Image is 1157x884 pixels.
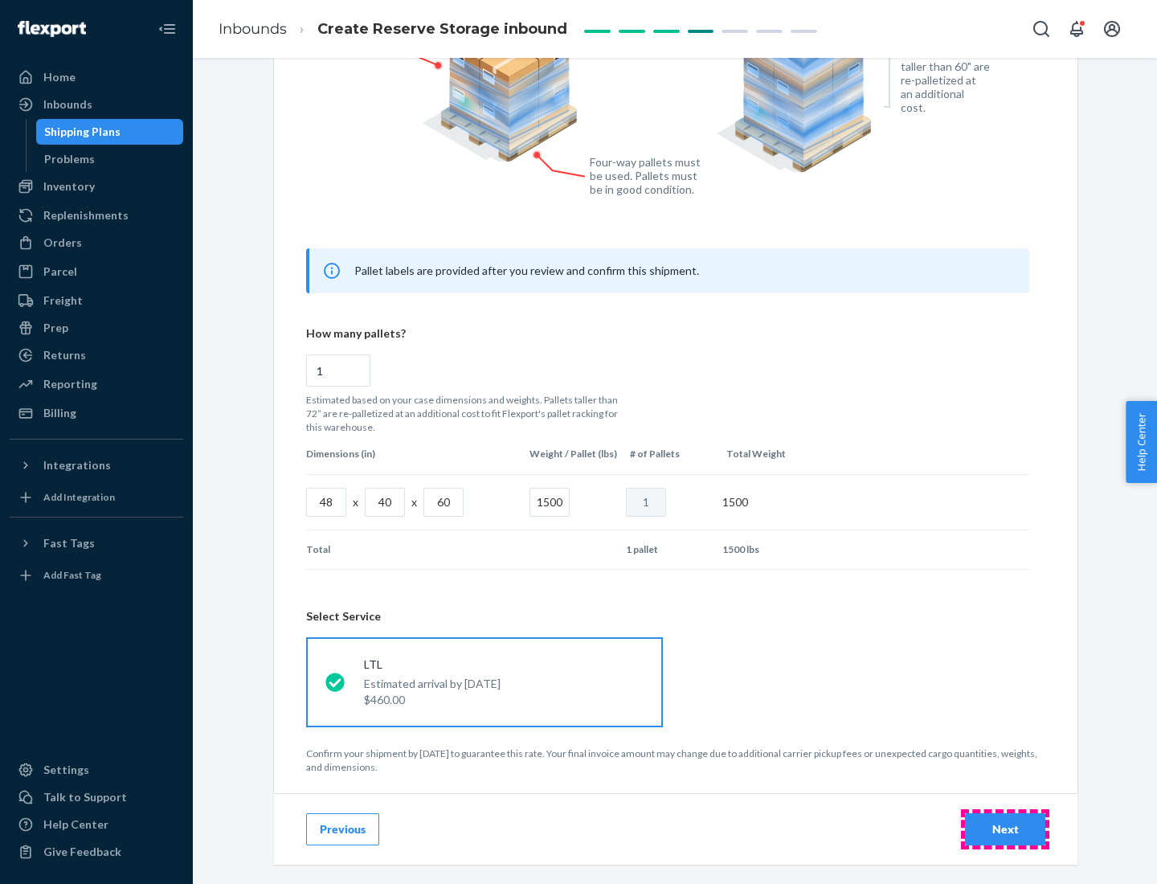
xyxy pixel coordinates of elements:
div: Problems [44,151,95,167]
th: # of Pallets [623,434,720,473]
div: Freight [43,293,83,309]
p: LTL [364,657,501,673]
span: Pallet labels are provided after you review and confirm this shipment. [354,264,699,277]
td: 1500 lbs [716,530,812,569]
th: Total Weight [720,434,816,473]
div: Orders [43,235,82,251]
header: Select Service [306,608,1045,624]
a: Add Fast Tag [10,563,183,588]
button: Give Feedback [10,839,183,865]
a: Help Center [10,812,183,837]
a: Inbounds [219,20,287,38]
button: Next [965,813,1045,845]
a: Talk to Support [10,784,183,810]
th: Dimensions (in) [306,434,523,473]
div: Give Feedback [43,844,121,860]
div: Integrations [43,457,111,473]
span: Create Reserve Storage inbound [317,20,567,38]
img: Flexport logo [18,21,86,37]
div: Shipping Plans [44,124,121,140]
button: Help Center [1126,401,1157,483]
div: Replenishments [43,207,129,223]
button: Open Search Box [1025,13,1057,45]
a: Add Integration [10,485,183,510]
div: Inventory [43,178,95,194]
button: Integrations [10,452,183,478]
button: Open account menu [1096,13,1128,45]
figcaption: Four-way pallets must be used. Pallets must be in good condition. [590,155,701,196]
div: Add Integration [43,490,115,504]
div: Billing [43,405,76,421]
td: 1 pallet [619,530,716,569]
div: Fast Tags [43,535,95,551]
div: Home [43,69,76,85]
div: Settings [43,762,89,778]
a: Parcel [10,259,183,284]
div: Returns [43,347,86,363]
a: Replenishments [10,203,183,228]
a: Returns [10,342,183,368]
td: Total [306,530,523,569]
a: Billing [10,400,183,426]
div: Next [979,821,1032,837]
div: Parcel [43,264,77,280]
a: Orders [10,230,183,256]
a: Shipping Plans [36,119,184,145]
p: Confirm your shipment by [DATE] to guarantee this rate. Your final invoice amount may change due ... [306,747,1045,774]
ol: breadcrumbs [206,6,580,53]
a: Problems [36,146,184,172]
button: Previous [306,813,379,845]
a: Settings [10,757,183,783]
p: Estimated based on your case dimensions and weights. Pallets taller than 72” are re-palletized at... [306,393,628,434]
div: Reporting [43,376,97,392]
p: x [353,494,358,510]
div: Inbounds [43,96,92,113]
p: How many pallets? [306,325,1029,342]
a: Freight [10,288,183,313]
a: Home [10,64,183,90]
button: Open notifications [1061,13,1093,45]
div: Help Center [43,816,108,833]
p: x [411,494,417,510]
button: Close Navigation [151,13,183,45]
button: Fast Tags [10,530,183,556]
a: Reporting [10,371,183,397]
p: $460.00 [364,692,501,708]
p: Estimated arrival by [DATE] [364,676,501,692]
span: 1500 [722,495,748,509]
div: Add Fast Tag [43,568,101,582]
div: Prep [43,320,68,336]
th: Weight / Pallet (lbs) [523,434,623,473]
div: Talk to Support [43,789,127,805]
a: Inventory [10,174,183,199]
a: Inbounds [10,92,183,117]
a: Prep [10,315,183,341]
